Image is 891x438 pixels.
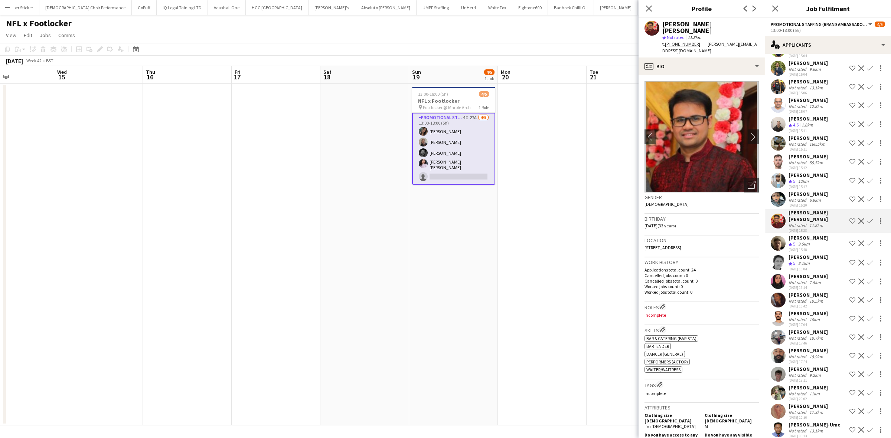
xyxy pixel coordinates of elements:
[644,278,759,284] p: Cancelled jobs total count: 0
[594,0,638,15] button: [PERSON_NAME]
[789,209,846,223] div: [PERSON_NAME] [PERSON_NAME]
[808,354,825,359] div: 18.9km
[646,351,683,357] span: Dancer (General)
[588,73,598,81] span: 21
[789,103,808,109] div: Not rated
[322,73,332,81] span: 18
[665,41,706,47] a: [PHONE_NUMBER]
[418,91,448,97] span: 13:00-18:00 (5h)
[789,197,808,203] div: Not rated
[789,141,808,147] div: Not rated
[789,366,828,372] div: [PERSON_NAME]
[765,36,891,54] div: Applicants
[808,317,821,322] div: 10km
[797,260,811,267] div: 8.1km
[246,0,309,15] button: HGG [GEOGRAPHIC_DATA]
[789,247,828,252] div: [DATE] 15:48
[789,354,808,359] div: Not rated
[789,153,828,160] div: [PERSON_NAME]
[24,32,32,39] span: Edit
[644,259,759,266] h3: Work history
[46,58,53,63] div: BST
[6,18,72,29] h1: NFL x Footlocker
[789,372,808,378] div: Not rated
[21,30,35,40] a: Edit
[808,103,825,109] div: 12.8km
[208,0,246,15] button: Vauxhall One
[662,41,757,53] span: | [PERSON_NAME][EMAIL_ADDRESS][DOMAIN_NAME]
[789,359,828,364] div: [DATE] 17:54
[789,391,808,396] div: Not rated
[808,280,822,285] div: 7.5km
[789,184,828,189] div: [DATE] 15:17
[789,304,828,309] div: [DATE] 16:42
[771,22,867,27] span: Promotional Staffing (Brand Ambassadors)
[57,69,67,75] span: Wed
[808,298,825,304] div: 10.5km
[667,34,685,40] span: Not rated
[771,27,885,33] div: 13:00-18:00 (5h)
[234,73,241,81] span: 17
[800,122,815,128] div: 1.8km
[686,34,703,40] span: 11.8km
[639,4,765,13] h3: Profile
[793,241,795,247] span: 5
[789,421,841,428] div: [PERSON_NAME]-Ume
[789,128,828,133] div: [DATE] 15:11
[789,90,828,95] div: [DATE] 15:06
[789,60,828,66] div: [PERSON_NAME]
[789,172,828,178] div: [PERSON_NAME]
[590,69,598,75] span: Tue
[771,22,873,27] button: Promotional Staffing (Brand Ambassadors)
[37,30,54,40] a: Jobs
[644,412,699,424] h5: Clothing size [DEMOGRAPHIC_DATA]
[639,57,765,75] div: Bio
[644,326,759,334] h3: Skills
[789,223,808,228] div: Not rated
[417,0,455,15] button: UMPF Staffing
[789,191,828,197] div: [PERSON_NAME]
[789,97,828,103] div: [PERSON_NAME]
[789,396,828,401] div: [DATE] 20:02
[39,0,132,15] button: [DEMOGRAPHIC_DATA] Choir Performance
[548,0,594,15] button: Banhoek Chilli Oil
[132,0,157,15] button: GoPuff
[146,69,155,75] span: Thu
[808,197,822,203] div: 6.9km
[644,391,759,396] p: Incomplete
[644,223,676,228] span: [DATE] (33 years)
[789,428,808,434] div: Not rated
[646,336,696,341] span: Bar & Catering (Barista)
[789,273,828,280] div: [PERSON_NAME]
[644,404,759,411] h3: Attributes
[808,409,825,415] div: 17.3km
[644,381,759,389] h3: Tags
[6,57,23,65] div: [DATE]
[808,428,825,434] div: 13.1km
[25,58,43,63] span: Week 42
[423,105,471,110] span: Footlocker @ Marble Arch
[808,85,825,90] div: 13.1km
[412,113,495,185] app-card-role: Promotional Staffing (Brand Ambassadors)4I27A4/513:00-18:00 (5h)[PERSON_NAME][PERSON_NAME][PERSON...
[484,69,495,75] span: 4/5
[808,223,825,228] div: 11.8km
[789,280,808,285] div: Not rated
[309,0,355,15] button: [PERSON_NAME]'s
[789,53,828,58] div: [DATE] 15:04
[323,69,332,75] span: Sat
[789,165,828,170] div: [DATE] 15:12
[644,267,759,273] p: Applications total count: 24
[789,384,828,391] div: [PERSON_NAME]
[412,87,495,185] div: 13:00-18:00 (5h)4/5NFL x Footlocker Footlocker @ Marble Arch1 RolePromotional Staffing (Brand Amb...
[789,285,828,290] div: [DATE] 16:14
[808,141,827,147] div: 160.5km
[789,378,828,383] div: [DATE] 18:11
[40,32,51,39] span: Jobs
[644,201,689,207] span: [DEMOGRAPHIC_DATA]
[500,73,510,81] span: 20
[644,424,696,429] span: I'm [DEMOGRAPHIC_DATA]
[157,0,208,15] button: IQ Legal Taining LTD
[808,160,825,165] div: 55.5km
[501,69,510,75] span: Mon
[789,254,828,260] div: [PERSON_NAME]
